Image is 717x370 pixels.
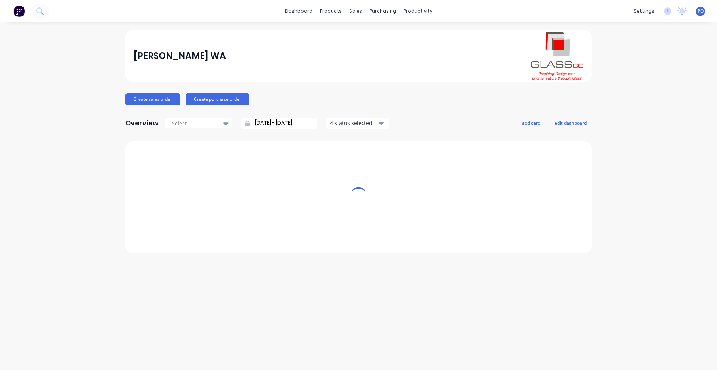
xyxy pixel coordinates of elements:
[517,118,545,128] button: add card
[13,6,25,17] img: Factory
[550,118,592,128] button: edit dashboard
[345,6,366,17] div: sales
[186,93,249,105] button: Create purchase order
[630,6,658,17] div: settings
[281,6,316,17] a: dashboard
[366,6,400,17] div: purchasing
[326,118,389,129] button: 4 status selected
[125,93,180,105] button: Create sales order
[400,6,436,17] div: productivity
[316,6,345,17] div: products
[125,116,159,131] div: Overview
[531,32,583,80] img: GlassCo WA
[698,8,704,15] span: PQ
[330,119,377,127] div: 4 status selected
[134,49,226,63] div: [PERSON_NAME] WA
